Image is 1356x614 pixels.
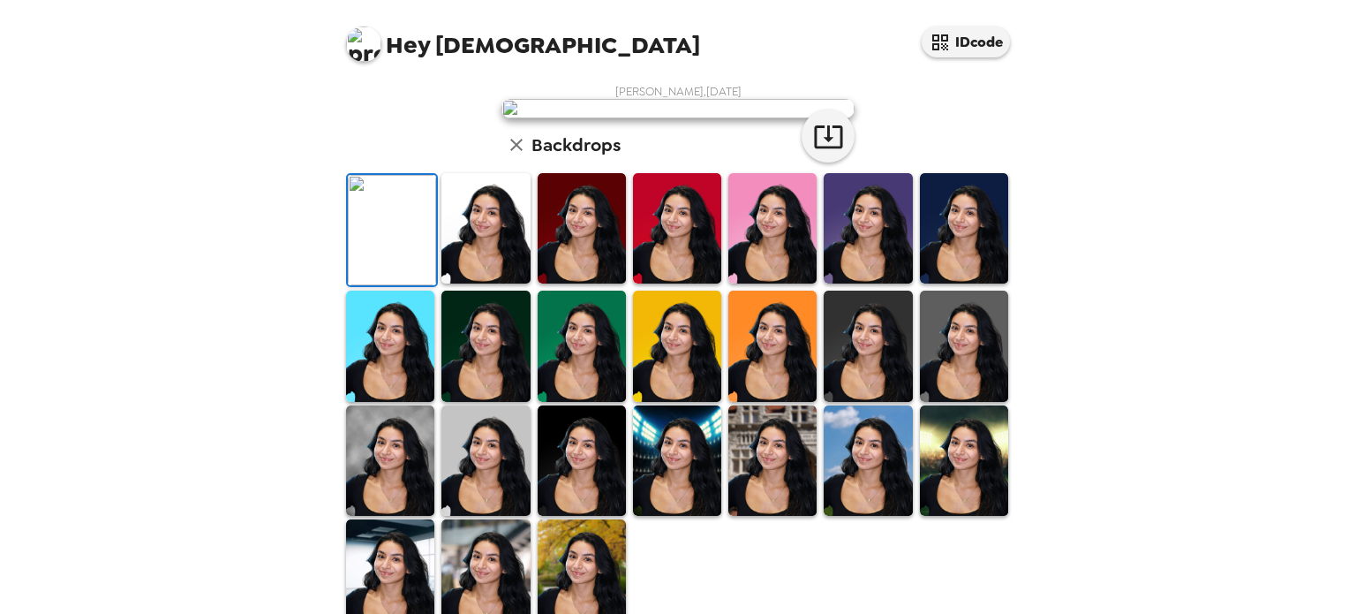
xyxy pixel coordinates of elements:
[531,131,621,159] h6: Backdrops
[501,99,855,118] img: user
[346,18,700,57] span: [DEMOGRAPHIC_DATA]
[386,29,430,61] span: Hey
[922,27,1010,57] button: IDcode
[346,27,381,62] img: profile pic
[348,175,436,285] img: Original
[615,84,742,99] span: [PERSON_NAME] , [DATE]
